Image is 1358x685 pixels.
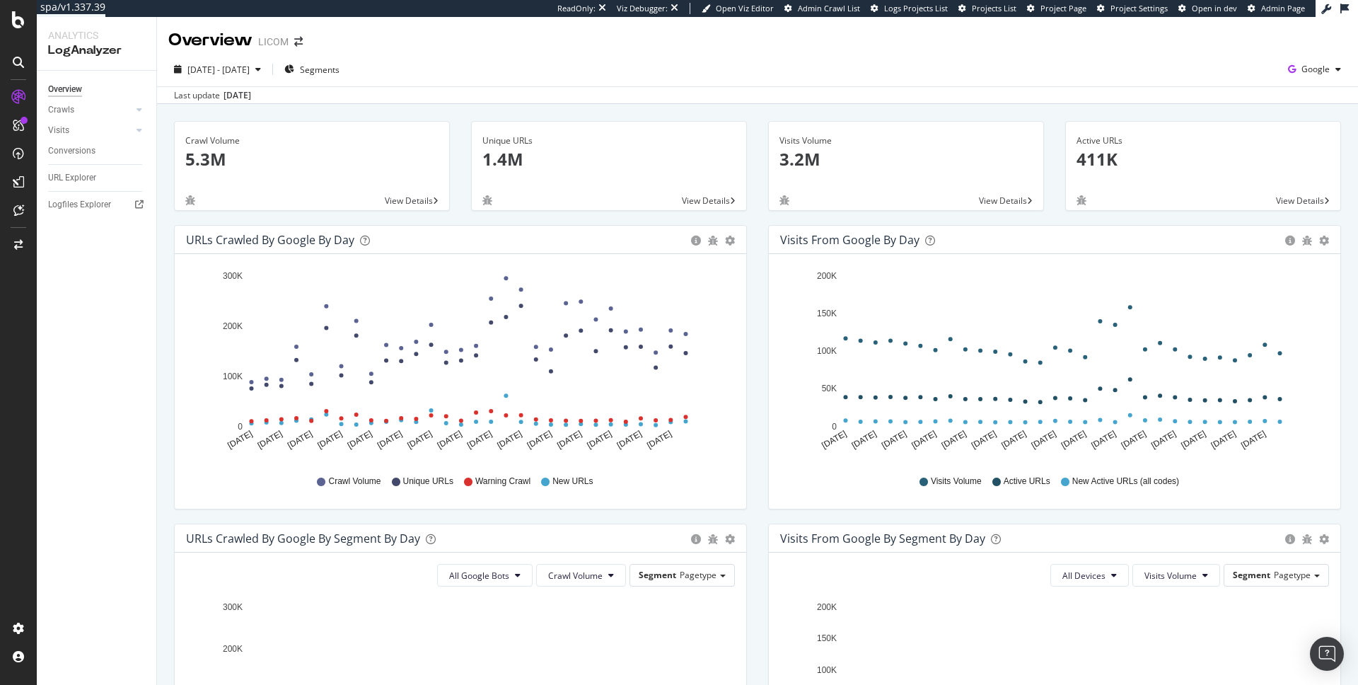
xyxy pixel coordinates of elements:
text: 150K [817,309,837,318]
div: bug [482,195,492,205]
text: 100K [817,346,837,356]
text: [DATE] [1120,429,1148,451]
span: All Google Bots [449,570,509,582]
div: Visits from Google by day [780,233,919,247]
a: Logfiles Explorer [48,197,146,212]
div: URLs Crawled by Google By Segment By Day [186,531,420,546]
span: Crawl Volume [328,476,381,488]
text: [DATE] [436,429,464,451]
span: Segment [639,569,676,581]
span: New URLs [552,476,593,488]
text: 200K [817,602,837,612]
div: gear [725,236,735,246]
span: Segments [300,64,339,76]
text: [DATE] [256,429,284,451]
div: bug [779,195,789,205]
text: [DATE] [1030,429,1058,451]
div: [DATE] [224,89,251,102]
text: 0 [238,422,243,432]
div: Open Intercom Messenger [1310,637,1344,671]
span: Visits Volume [1144,570,1197,582]
span: Segment [1233,569,1270,581]
div: circle-info [691,534,701,544]
span: Projects List [972,3,1016,13]
div: LogAnalyzer [48,42,145,59]
span: Admin Crawl List [798,3,860,13]
a: Admin Crawl List [784,3,860,14]
span: Open in dev [1192,3,1237,13]
text: [DATE] [405,429,434,451]
div: Crawl Volume [185,134,439,147]
span: Crawl Volume [548,570,603,582]
a: Conversions [48,144,146,159]
div: gear [1319,236,1329,246]
span: New Active URLs (all codes) [1072,476,1179,488]
p: 411K [1076,147,1330,171]
div: bug [1076,195,1086,205]
text: 200K [817,271,837,281]
div: bug [1302,534,1312,544]
span: Logs Projects List [884,3,948,13]
button: Crawl Volume [536,564,626,587]
text: [DATE] [465,429,494,451]
div: Unique URLs [482,134,736,147]
a: Project Settings [1097,3,1168,14]
button: Google [1282,58,1347,81]
text: 200K [223,321,243,331]
div: LICOM [258,35,289,49]
text: [DATE] [1239,429,1267,451]
text: [DATE] [1209,429,1238,451]
button: All Devices [1050,564,1129,587]
text: [DATE] [1060,429,1088,451]
div: Conversions [48,144,95,159]
text: 0 [832,422,837,432]
span: All Devices [1062,570,1105,582]
span: [DATE] - [DATE] [187,64,250,76]
text: 300K [223,602,243,612]
text: 200K [223,644,243,654]
span: View Details [1276,195,1324,207]
svg: A chart. [780,265,1324,462]
div: bug [708,534,718,544]
text: [DATE] [495,429,523,451]
text: 50K [822,384,837,394]
text: 150K [817,633,837,643]
div: circle-info [1285,534,1295,544]
div: Crawls [48,103,74,117]
div: gear [725,534,735,544]
div: bug [708,236,718,246]
span: Project Page [1040,3,1086,13]
text: [DATE] [1180,429,1208,451]
a: Visits [48,123,132,138]
div: Visits [48,123,69,138]
div: bug [1302,236,1312,246]
span: Active URLs [1004,476,1050,488]
button: Segments [279,58,345,81]
text: [DATE] [555,429,584,451]
text: [DATE] [970,429,998,451]
text: 300K [223,271,243,281]
span: Admin Page [1261,3,1305,13]
span: Warning Crawl [475,476,530,488]
div: Logfiles Explorer [48,197,111,212]
a: URL Explorer [48,171,146,185]
p: 5.3M [185,147,439,171]
span: Open Viz Editor [716,3,774,13]
div: arrow-right-arrow-left [294,37,303,47]
text: [DATE] [999,429,1028,451]
span: Pagetype [1274,569,1311,581]
div: Overview [168,28,253,52]
div: Visits from Google By Segment By Day [780,531,985,546]
div: Active URLs [1076,134,1330,147]
svg: A chart. [186,265,730,462]
text: [DATE] [880,429,908,451]
text: [DATE] [615,429,644,451]
a: Project Page [1027,3,1086,14]
a: Projects List [958,3,1016,14]
div: URL Explorer [48,171,96,185]
text: [DATE] [586,429,614,451]
div: Analytics [48,28,145,42]
a: Crawls [48,103,132,117]
p: 3.2M [779,147,1033,171]
a: Open in dev [1178,3,1237,14]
